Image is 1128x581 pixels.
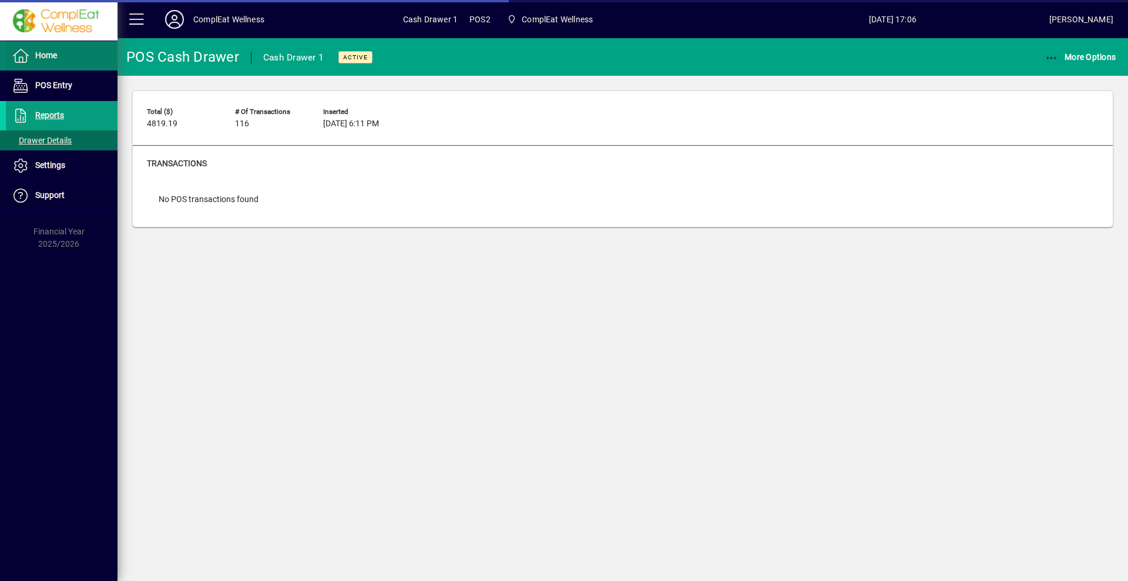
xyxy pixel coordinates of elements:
[522,10,593,29] span: ComplEat Wellness
[193,10,264,29] div: ComplEat Wellness
[323,119,379,129] span: [DATE] 6:11 PM
[35,80,72,90] span: POS Entry
[1045,52,1116,62] span: More Options
[12,136,72,145] span: Drawer Details
[126,48,239,66] div: POS Cash Drawer
[147,159,207,168] span: Transactions
[35,190,65,200] span: Support
[6,71,117,100] a: POS Entry
[156,9,193,30] button: Profile
[6,41,117,70] a: Home
[736,10,1049,29] span: [DATE] 17:06
[1049,10,1113,29] div: [PERSON_NAME]
[1042,46,1119,68] button: More Options
[263,48,324,67] div: Cash Drawer 1
[235,119,249,129] span: 116
[6,130,117,150] a: Drawer Details
[35,51,57,60] span: Home
[6,181,117,210] a: Support
[323,108,394,116] span: Inserted
[147,108,217,116] span: Total ($)
[403,10,458,29] span: Cash Drawer 1
[147,182,270,217] div: No POS transactions found
[343,53,368,61] span: Active
[502,9,597,30] span: ComplEat Wellness
[469,10,491,29] span: POS2
[147,119,177,129] span: 4819.19
[35,110,64,120] span: Reports
[6,151,117,180] a: Settings
[35,160,65,170] span: Settings
[235,108,305,116] span: # of Transactions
